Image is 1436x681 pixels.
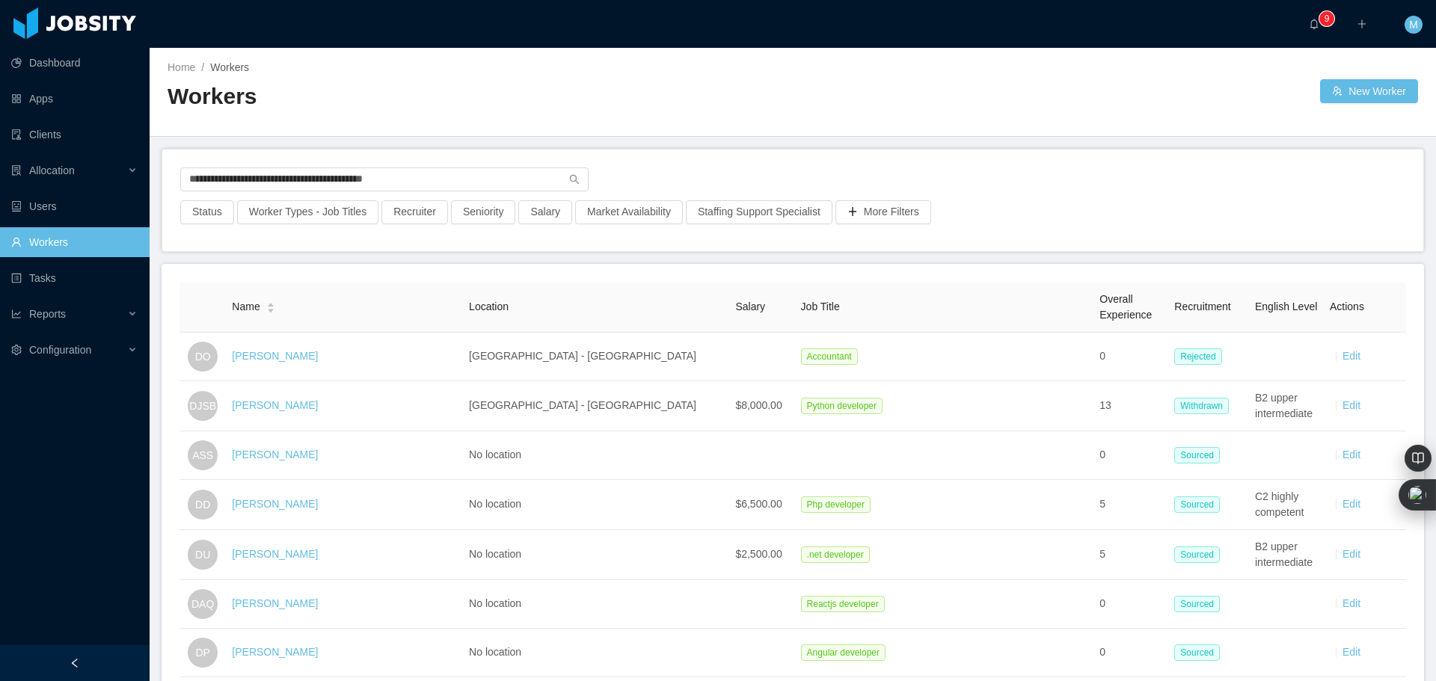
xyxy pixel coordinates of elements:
p: 9 [1325,11,1330,26]
span: Reports [29,308,66,320]
td: 0 [1093,431,1168,480]
h2: Workers [168,81,793,112]
span: Allocation [29,164,75,176]
span: $2,500.00 [735,548,782,560]
i: icon: search [569,174,580,185]
span: Salary [735,301,765,312]
a: Rejected [1174,350,1227,362]
a: [PERSON_NAME] [232,597,318,609]
button: Seniority [451,200,515,224]
span: .net developer [801,546,870,563]
span: DU [195,540,210,570]
a: icon: pie-chartDashboard [11,48,138,78]
a: Edit [1343,350,1360,362]
span: Location [469,301,509,312]
td: [GEOGRAPHIC_DATA] - [GEOGRAPHIC_DATA] [463,381,729,431]
button: Worker Types - Job Titles [237,200,378,224]
td: No location [463,530,729,580]
a: Sourced [1174,449,1226,460]
span: DD [195,490,210,520]
a: icon: profileTasks [11,263,138,293]
i: icon: caret-up [266,301,274,306]
span: Python developer [801,398,883,414]
a: Edit [1343,449,1360,460]
a: Sourced [1174,646,1226,658]
span: Accountant [801,348,858,365]
i: icon: line-chart [11,309,22,319]
span: Sourced [1174,596,1220,612]
span: Recruitment [1174,301,1230,312]
button: Salary [518,200,572,224]
a: icon: robotUsers [11,191,138,221]
a: icon: auditClients [11,120,138,150]
span: DP [195,638,209,668]
span: DJSB [189,391,216,421]
button: Staffing Support Specialist [686,200,832,224]
td: B2 upper intermediate [1249,530,1324,580]
button: Recruiter [381,200,448,224]
span: / [201,61,204,73]
button: icon: usergroup-addNew Worker [1320,79,1418,103]
a: Edit [1343,498,1360,510]
td: No location [463,580,729,629]
span: Job Title [801,301,840,312]
td: C2 highly competent [1249,480,1324,530]
td: No location [463,480,729,530]
td: 0 [1093,333,1168,381]
td: 13 [1093,381,1168,431]
span: Sourced [1174,496,1220,513]
span: Withdrawn [1174,398,1229,414]
a: Edit [1343,597,1360,609]
td: [GEOGRAPHIC_DATA] - [GEOGRAPHIC_DATA] [463,333,729,381]
span: Rejected [1174,348,1221,365]
span: Sourced [1174,447,1220,463]
td: 0 [1093,629,1168,677]
span: Configuration [29,344,91,356]
span: Actions [1330,301,1364,312]
span: Name [232,299,260,315]
a: [PERSON_NAME] [232,646,318,658]
td: B2 upper intermediate [1249,381,1324,431]
td: No location [463,629,729,677]
span: Overall Experience [1099,293,1152,321]
a: Edit [1343,646,1360,658]
a: [PERSON_NAME] [232,548,318,560]
span: ASS [192,440,213,470]
i: icon: plus [1357,19,1367,29]
a: [PERSON_NAME] [232,498,318,510]
i: icon: solution [11,165,22,176]
i: icon: caret-down [266,306,274,311]
sup: 9 [1319,11,1334,26]
a: icon: appstoreApps [11,84,138,114]
button: icon: plusMore Filters [835,200,931,224]
a: Sourced [1174,597,1226,609]
span: M [1409,16,1418,34]
span: Reactjs developer [801,596,885,612]
td: 0 [1093,580,1168,629]
span: Sourced [1174,546,1220,563]
td: No location [463,431,729,480]
span: Php developer [801,496,871,513]
a: [PERSON_NAME] [232,399,318,411]
a: Sourced [1174,498,1226,510]
span: $6,500.00 [735,498,782,510]
span: Angular developer [801,644,886,661]
a: Edit [1343,548,1360,560]
i: icon: bell [1309,19,1319,29]
button: Status [180,200,234,224]
span: DO [195,342,211,372]
td: 5 [1093,530,1168,580]
span: DAQ [191,589,214,619]
a: Home [168,61,195,73]
a: Edit [1343,399,1360,411]
a: Sourced [1174,548,1226,560]
span: Sourced [1174,644,1220,661]
a: Withdrawn [1174,399,1235,411]
button: Market Availability [575,200,683,224]
div: Sort [266,301,275,311]
a: [PERSON_NAME] [232,350,318,362]
span: Workers [210,61,249,73]
i: icon: setting [11,345,22,355]
td: 5 [1093,480,1168,530]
